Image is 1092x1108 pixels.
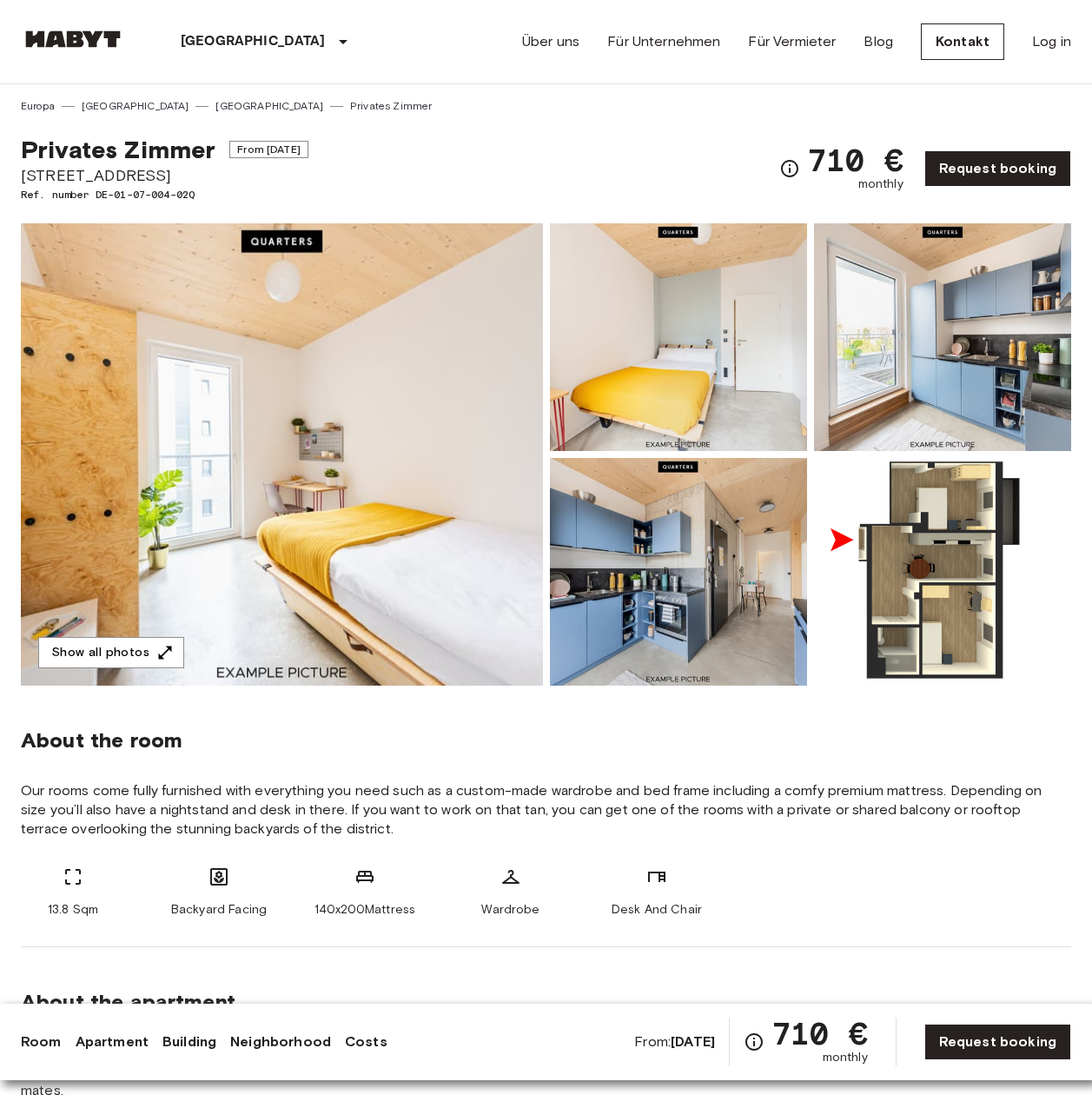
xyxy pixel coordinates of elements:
[21,781,1071,839] span: Our rooms come fully furnished with everything you need such as a custom-made wardrobe and bed fr...
[350,98,432,114] a: Privates Zimmer
[924,150,1071,187] a: Request booking
[229,141,308,158] span: From [DATE]
[779,158,800,179] svg: Check cost overview for full price breakdown. Please note that discounts apply to new joiners onl...
[230,1032,331,1052] a: Neighborhood
[21,187,308,202] span: Ref. number DE-01-07-004-02Q
[921,23,1004,60] a: Kontakt
[612,901,702,919] span: Desk And Chair
[82,98,189,114] a: [GEOGRAPHIC_DATA]
[771,1018,868,1049] span: 710 €
[634,1032,715,1052] span: From:
[171,901,267,919] span: Backyard Facing
[481,901,539,919] span: Wardrobe
[21,135,215,164] span: Privates Zimmer
[607,31,720,52] a: Für Unternehmen
[823,1049,868,1066] span: monthly
[550,458,807,686] img: Picture of unit DE-01-07-004-02Q
[744,1032,764,1052] svg: Check cost overview for full price breakdown. Please note that discounts apply to new joiners onl...
[522,31,579,52] a: Über uns
[21,30,125,48] img: Habyt
[21,727,1071,753] span: About the room
[162,1032,216,1052] a: Building
[864,31,893,52] a: Blog
[21,223,543,686] img: Marketing picture of unit DE-01-07-004-02Q
[748,31,836,52] a: Für Vermieter
[814,458,1071,686] img: Picture of unit DE-01-07-004-02Q
[38,637,184,669] button: Show all photos
[924,1024,1071,1060] a: Request booking
[215,98,323,114] a: [GEOGRAPHIC_DATA]
[345,1032,387,1052] a: Costs
[858,176,903,193] span: monthly
[48,901,98,919] span: 13.8 Sqm
[181,31,326,52] p: [GEOGRAPHIC_DATA]
[76,1032,149,1052] a: Apartment
[21,989,235,1015] span: About the apartment
[21,98,55,114] a: Europa
[671,1033,715,1050] b: [DATE]
[1032,31,1071,52] a: Log in
[807,144,903,176] span: 710 €
[550,223,807,451] img: Picture of unit DE-01-07-004-02Q
[21,164,308,187] span: [STREET_ADDRESS]
[314,901,415,919] span: 140x200Mattress
[814,223,1071,451] img: Picture of unit DE-01-07-004-02Q
[21,1032,62,1052] a: Room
